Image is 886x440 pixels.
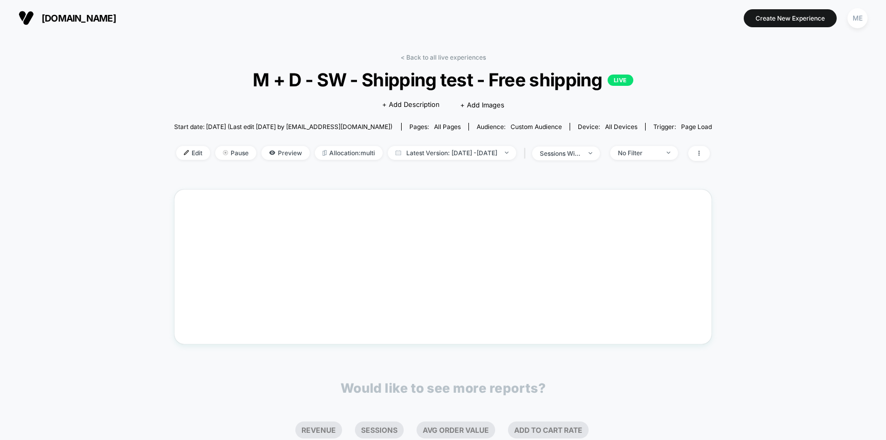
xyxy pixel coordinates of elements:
[605,123,637,131] span: all devices
[744,9,837,27] button: Create New Experience
[521,146,532,161] span: |
[223,150,228,155] img: end
[176,146,210,160] span: Edit
[174,123,392,131] span: Start date: [DATE] (Last edit [DATE] by [EMAIL_ADDRESS][DOMAIN_NAME])
[42,13,116,24] span: [DOMAIN_NAME]
[184,150,189,155] img: edit
[667,152,670,154] img: end
[355,421,404,438] li: Sessions
[434,123,461,131] span: all pages
[15,10,119,26] button: [DOMAIN_NAME]
[395,150,401,155] img: calendar
[477,123,562,131] div: Audience:
[847,8,868,28] div: ME
[618,149,659,157] div: No Filter
[570,123,645,131] span: Device:
[505,152,508,154] img: end
[215,146,256,160] span: Pause
[382,100,440,110] span: + Add Description
[409,123,461,131] div: Pages:
[460,101,504,109] span: + Add Images
[295,421,342,438] li: Revenue
[540,150,581,157] div: sessions with impression
[653,123,712,131] div: Trigger:
[844,8,871,29] button: ME
[388,146,516,160] span: Latest Version: [DATE] - [DATE]
[417,421,495,438] li: Avg Order Value
[681,123,712,131] span: Page Load
[511,123,562,131] span: Custom Audience
[589,152,592,154] img: end
[341,380,546,396] p: Would like to see more reports?
[261,146,310,160] span: Preview
[401,53,486,61] a: < Back to all live experiences
[315,146,383,160] span: Allocation: multi
[18,10,34,26] img: Visually logo
[201,69,685,90] span: M + D - SW - Shipping test - Free shipping
[608,75,633,86] p: LIVE
[323,150,327,156] img: rebalance
[508,421,589,438] li: Add To Cart Rate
